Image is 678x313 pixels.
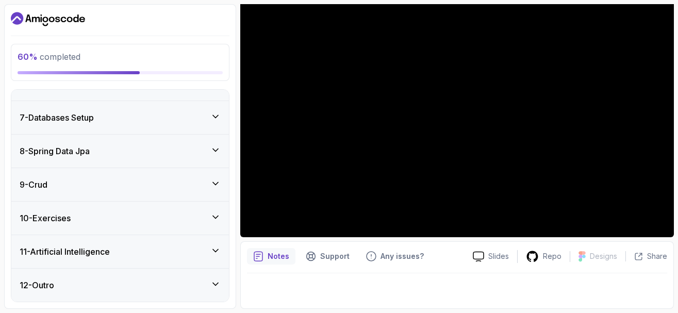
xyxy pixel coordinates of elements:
p: Share [647,251,667,261]
button: 11-Artificial Intelligence [11,235,229,268]
h3: 10 - Exercises [20,212,71,224]
button: 7-Databases Setup [11,101,229,134]
a: Dashboard [11,11,85,27]
a: Slides [465,251,517,262]
p: Repo [543,251,561,261]
h3: 12 - Outro [20,279,54,291]
button: Support button [300,248,356,265]
span: 60 % [18,52,38,62]
p: Slides [488,251,509,261]
p: Support [320,251,350,261]
button: 12-Outro [11,269,229,302]
h3: 8 - Spring Data Jpa [20,145,90,157]
button: 8-Spring Data Jpa [11,135,229,168]
button: 10-Exercises [11,202,229,235]
h3: 11 - Artificial Intelligence [20,245,110,258]
p: Notes [268,251,289,261]
a: Repo [518,250,570,263]
h3: 7 - Databases Setup [20,111,94,124]
span: completed [18,52,80,62]
button: notes button [247,248,295,265]
button: 9-Crud [11,168,229,201]
h3: 9 - Crud [20,178,47,191]
p: Any issues? [381,251,424,261]
button: Share [625,251,667,261]
button: Feedback button [360,248,430,265]
p: Designs [590,251,617,261]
